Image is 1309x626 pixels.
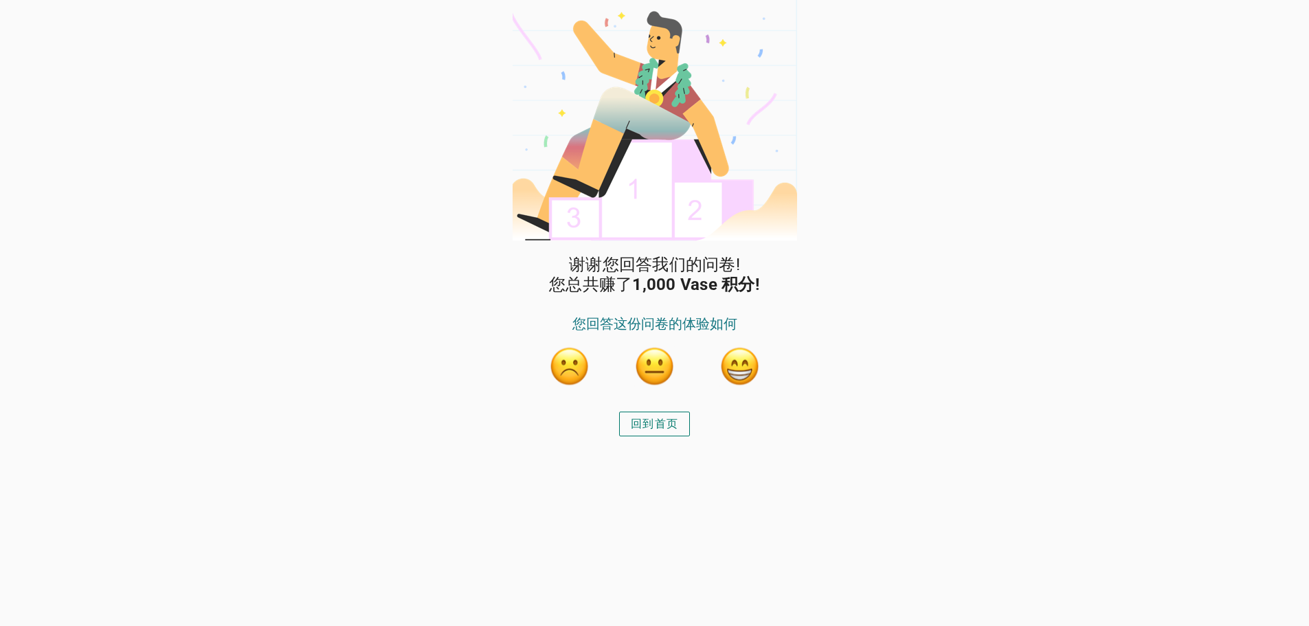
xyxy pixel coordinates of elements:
div: 回到首页 [631,416,678,432]
div: 您回答这份问卷的体验如何 [527,315,783,346]
span: 您总共赚了 [549,275,760,295]
strong: 1,000 Vase 积分! [632,275,760,294]
button: 回到首页 [619,412,690,436]
span: 谢谢您回答我们的问卷! [569,255,740,275]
